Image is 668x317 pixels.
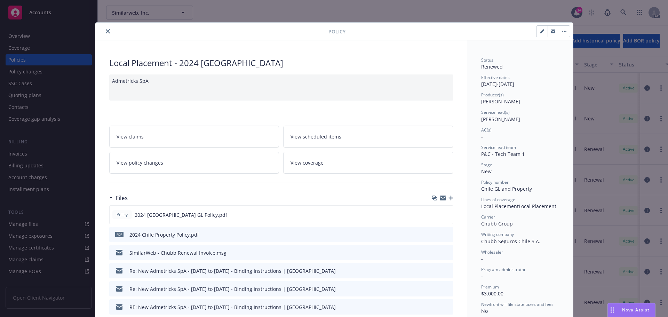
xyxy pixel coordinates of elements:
button: preview file [444,285,451,293]
span: Service lead team [481,144,516,150]
span: View claims [117,133,144,140]
a: View coverage [283,152,453,174]
span: AC(s) [481,127,492,133]
span: Service lead(s) [481,109,510,115]
a: View scheduled items [283,126,453,148]
span: Policy [115,212,129,218]
div: Local Placement - 2024 [GEOGRAPHIC_DATA] [109,57,453,69]
div: Admetricks SpA [109,74,453,101]
button: download file [433,231,439,238]
a: View policy changes [109,152,279,174]
span: Writing company [481,231,514,237]
span: Policy [328,28,345,35]
div: Re: New Admetricks SpA - [DATE] to [DATE] - Binding Instructions | [GEOGRAPHIC_DATA] [129,285,336,293]
span: Policy number [481,179,509,185]
button: download file [433,285,439,293]
div: [DATE] - [DATE] [481,74,559,88]
div: Re: New Admetricks SpA - [DATE] to [DATE] - Binding Instructions | [GEOGRAPHIC_DATA] [129,267,336,275]
span: Producer(s) [481,92,504,98]
button: download file [433,267,439,275]
button: download file [433,211,438,219]
span: View policy changes [117,159,163,166]
span: Local Placement [481,203,519,209]
button: preview file [444,267,451,275]
span: Program administrator [481,267,526,272]
button: Nova Assist [607,303,655,317]
span: Local Placement [519,203,556,209]
span: Chubb Group [481,220,513,227]
span: 2024 [GEOGRAPHIC_DATA] GL Policy.pdf [135,211,227,219]
span: Carrier [481,214,495,220]
h3: Files [116,193,128,203]
span: [PERSON_NAME] [481,116,520,122]
button: preview file [444,249,451,256]
button: preview file [444,231,451,238]
span: New [481,168,492,175]
button: close [104,27,112,35]
div: 2024 Chile Property Policy.pdf [129,231,199,238]
span: Premium [481,284,499,290]
span: Nova Assist [622,307,650,313]
button: preview file [444,211,450,219]
span: - [481,255,483,262]
span: View coverage [291,159,324,166]
button: preview file [444,303,451,311]
span: Stage [481,162,492,168]
span: Wholesaler [481,249,503,255]
span: No [481,308,488,314]
span: Lines of coverage [481,197,515,203]
span: Effective dates [481,74,510,80]
span: P&C - Tech Team 1 [481,151,525,157]
span: pdf [115,232,124,237]
span: View scheduled items [291,133,341,140]
div: RE: New Admetricks SpA - [DATE] to [DATE] - Binding Instructions | [GEOGRAPHIC_DATA] [129,303,336,311]
div: SimilarWeb - Chubb Renewal Invoice.msg [129,249,226,256]
span: - [481,133,483,140]
span: Newfront will file state taxes and fees [481,301,554,307]
span: Renewed [481,63,503,70]
a: View claims [109,126,279,148]
button: download file [433,303,439,311]
div: Files [109,193,128,203]
div: Drag to move [608,303,617,317]
span: $3,000.00 [481,290,503,297]
span: Chile GL and Property [481,185,532,192]
span: - [481,273,483,279]
span: [PERSON_NAME] [481,98,520,105]
button: download file [433,249,439,256]
span: Status [481,57,493,63]
span: Chubb Seguros Chile S.A. [481,238,540,245]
